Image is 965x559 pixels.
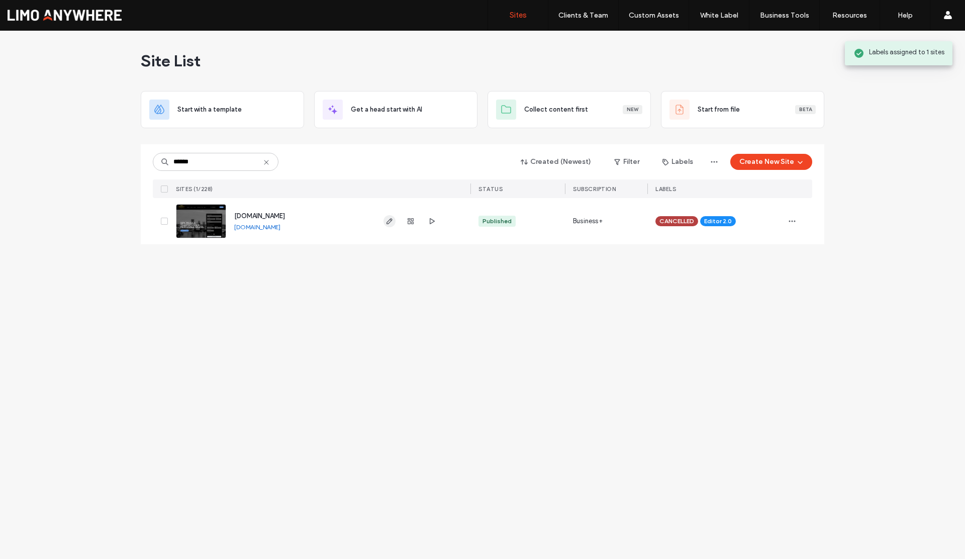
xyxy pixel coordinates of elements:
[869,47,944,57] span: Labels assigned to 1 sites
[23,7,44,16] span: Help
[176,185,213,193] span: SITES (1/228)
[488,91,651,128] div: Collect content firstNew
[898,11,913,20] label: Help
[177,105,242,115] span: Start with a template
[832,11,867,20] label: Resources
[698,105,740,115] span: Start from file
[795,105,816,114] div: Beta
[659,217,694,226] span: CANCELLED
[661,91,824,128] div: Start from fileBeta
[573,185,616,193] span: Subscription
[623,105,642,114] div: New
[478,185,503,193] span: STATUS
[730,154,812,170] button: Create New Site
[510,11,527,20] label: Sites
[629,11,679,20] label: Custom Assets
[482,217,512,226] div: Published
[573,216,603,226] span: Business+
[524,105,588,115] span: Collect content first
[653,154,702,170] button: Labels
[234,223,280,231] a: [DOMAIN_NAME]
[512,154,600,170] button: Created (Newest)
[141,91,304,128] div: Start with a template
[558,11,608,20] label: Clients & Team
[700,11,738,20] label: White Label
[604,154,649,170] button: Filter
[704,217,732,226] span: Editor 2.0
[141,51,201,71] span: Site List
[314,91,477,128] div: Get a head start with AI
[234,212,285,220] a: [DOMAIN_NAME]
[655,185,676,193] span: LABELS
[760,11,809,20] label: Business Tools
[351,105,422,115] span: Get a head start with AI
